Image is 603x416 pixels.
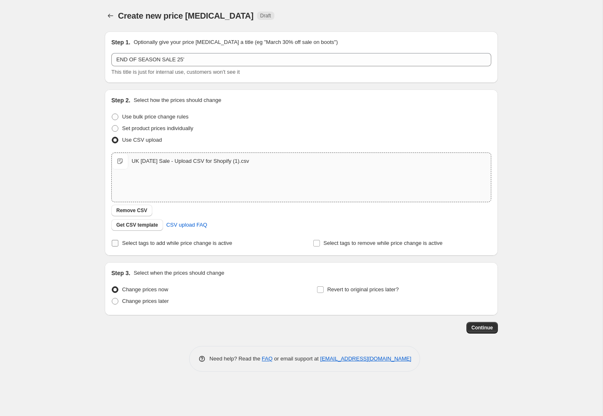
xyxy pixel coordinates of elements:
[105,10,116,22] button: Price change jobs
[134,269,224,277] p: Select when the prices should change
[111,205,152,216] button: Remove CSV
[466,322,498,334] button: Continue
[122,298,169,304] span: Change prices later
[116,207,147,214] span: Remove CSV
[122,125,193,131] span: Set product prices individually
[111,269,130,277] h2: Step 3.
[111,96,130,104] h2: Step 2.
[122,240,232,246] span: Select tags to add while price change is active
[122,286,168,293] span: Change prices now
[111,38,130,46] h2: Step 1.
[209,356,262,362] span: Need help? Read the
[260,12,271,19] span: Draft
[166,221,207,229] span: CSV upload FAQ
[320,356,411,362] a: [EMAIL_ADDRESS][DOMAIN_NAME]
[262,356,273,362] a: FAQ
[111,219,163,231] button: Get CSV template
[118,11,254,20] span: Create new price [MEDICAL_DATA]
[324,240,443,246] span: Select tags to remove while price change is active
[132,157,249,165] div: UK [DATE] Sale - Upload CSV for Shopify (1).csv
[327,286,399,293] span: Revert to original prices later?
[134,38,338,46] p: Optionally give your price [MEDICAL_DATA] a title (eg "March 30% off sale on boots")
[111,69,240,75] span: This title is just for internal use, customers won't see it
[471,324,493,331] span: Continue
[122,114,188,120] span: Use bulk price change rules
[116,222,158,228] span: Get CSV template
[111,53,491,66] input: 30% off holiday sale
[122,137,162,143] span: Use CSV upload
[273,356,320,362] span: or email support at
[134,96,221,104] p: Select how the prices should change
[161,218,212,232] a: CSV upload FAQ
